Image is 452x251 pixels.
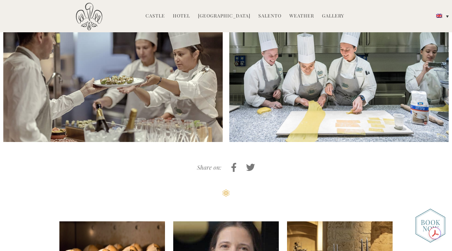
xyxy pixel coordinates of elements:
[415,209,445,243] img: new-booknow.png
[197,164,221,171] h4: Share on:
[229,5,449,142] img: PCC_students_03.jpg
[322,13,344,20] a: Gallery
[3,5,223,142] img: Students_work.jpg
[258,13,281,20] a: Salento
[436,14,442,18] img: English
[198,13,250,20] a: [GEOGRAPHIC_DATA]
[145,13,165,20] a: Castle
[173,13,190,20] a: Hotel
[76,3,102,31] img: Castello di Ugento
[289,13,314,20] a: Weather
